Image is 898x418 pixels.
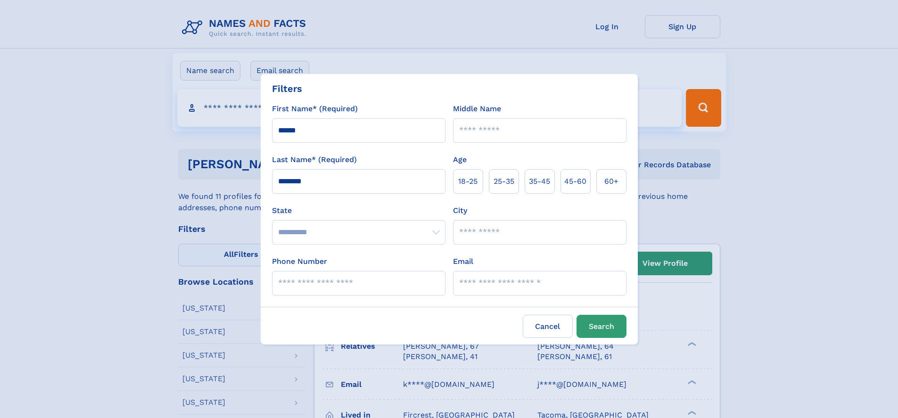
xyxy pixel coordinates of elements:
span: 35‑45 [529,176,550,187]
span: 60+ [604,176,618,187]
span: 25‑35 [494,176,514,187]
label: Phone Number [272,256,327,267]
label: Middle Name [453,103,501,115]
label: City [453,205,467,216]
label: Email [453,256,473,267]
label: Age [453,154,467,165]
label: State [272,205,445,216]
div: Filters [272,82,302,96]
button: Search [577,315,626,338]
span: 18‑25 [458,176,478,187]
label: First Name* (Required) [272,103,358,115]
label: Last Name* (Required) [272,154,357,165]
label: Cancel [523,315,573,338]
span: 45‑60 [564,176,586,187]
